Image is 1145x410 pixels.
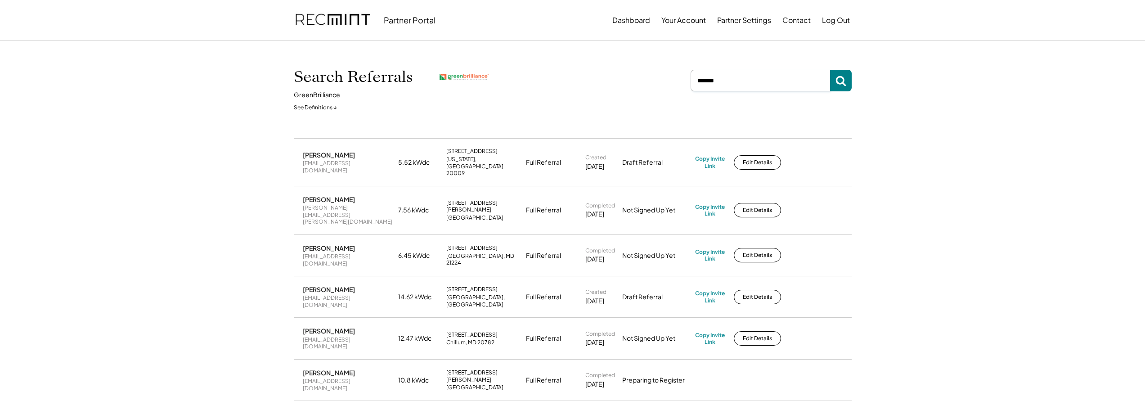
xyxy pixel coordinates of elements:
[303,204,393,225] div: [PERSON_NAME][EMAIL_ADDRESS][PERSON_NAME][DOMAIN_NAME]
[398,376,441,385] div: 10.8 kWdc
[446,294,521,308] div: [GEOGRAPHIC_DATA], [GEOGRAPHIC_DATA]
[303,336,393,350] div: [EMAIL_ADDRESS][DOMAIN_NAME]
[585,338,604,347] div: [DATE]
[446,286,498,293] div: [STREET_ADDRESS]
[585,154,606,161] div: Created
[398,206,441,215] div: 7.56 kWdc
[585,247,615,254] div: Completed
[734,155,781,170] button: Edit Details
[446,331,498,338] div: [STREET_ADDRESS]
[612,11,650,29] button: Dashboard
[585,202,615,209] div: Completed
[398,334,441,343] div: 12.47 kWdc
[622,334,690,343] div: Not Signed Up Yet
[398,251,441,260] div: 6.45 kWdc
[622,158,690,167] div: Draft Referral
[303,285,355,293] div: [PERSON_NAME]
[734,248,781,262] button: Edit Details
[622,251,690,260] div: Not Signed Up Yet
[303,244,355,252] div: [PERSON_NAME]
[585,162,604,171] div: [DATE]
[585,330,615,338] div: Completed
[446,252,521,266] div: [GEOGRAPHIC_DATA], MD 21224
[296,5,370,36] img: recmint-logotype%403x.png
[303,294,393,308] div: [EMAIL_ADDRESS][DOMAIN_NAME]
[294,104,337,112] div: See Definitions ↓
[734,290,781,304] button: Edit Details
[446,156,521,177] div: [US_STATE], [GEOGRAPHIC_DATA] 20009
[398,158,441,167] div: 5.52 kWdc
[695,203,725,217] div: Copy Invite Link
[303,151,355,159] div: [PERSON_NAME]
[526,251,561,260] div: Full Referral
[398,293,441,302] div: 14.62 kWdc
[585,297,604,306] div: [DATE]
[384,15,436,25] div: Partner Portal
[585,380,604,389] div: [DATE]
[695,332,725,346] div: Copy Invite Link
[585,255,604,264] div: [DATE]
[294,68,413,86] h1: Search Referrals
[303,253,393,267] div: [EMAIL_ADDRESS][DOMAIN_NAME]
[822,11,850,29] button: Log Out
[303,378,393,392] div: [EMAIL_ADDRESS][DOMAIN_NAME]
[446,214,503,221] div: [GEOGRAPHIC_DATA]
[585,372,615,379] div: Completed
[446,384,503,391] div: [GEOGRAPHIC_DATA]
[446,148,498,155] div: [STREET_ADDRESS]
[622,376,690,385] div: Preparing to Register
[526,376,561,385] div: Full Referral
[695,155,725,169] div: Copy Invite Link
[446,369,521,383] div: [STREET_ADDRESS][PERSON_NAME]
[526,293,561,302] div: Full Referral
[526,334,561,343] div: Full Referral
[661,11,706,29] button: Your Account
[303,327,355,335] div: [PERSON_NAME]
[294,90,340,99] div: GreenBrilliance
[526,158,561,167] div: Full Referral
[585,210,604,219] div: [DATE]
[622,206,690,215] div: Not Signed Up Yet
[303,160,393,174] div: [EMAIL_ADDRESS][DOMAIN_NAME]
[782,11,811,29] button: Contact
[717,11,771,29] button: Partner Settings
[446,244,498,252] div: [STREET_ADDRESS]
[446,339,494,346] div: Chillum, MD 20782
[695,248,725,262] div: Copy Invite Link
[622,293,690,302] div: Draft Referral
[446,199,521,213] div: [STREET_ADDRESS][PERSON_NAME]
[440,74,489,81] img: greenbrilliance.png
[526,206,561,215] div: Full Referral
[585,288,606,296] div: Created
[303,369,355,377] div: [PERSON_NAME]
[734,203,781,217] button: Edit Details
[303,195,355,203] div: [PERSON_NAME]
[695,290,725,304] div: Copy Invite Link
[734,331,781,346] button: Edit Details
